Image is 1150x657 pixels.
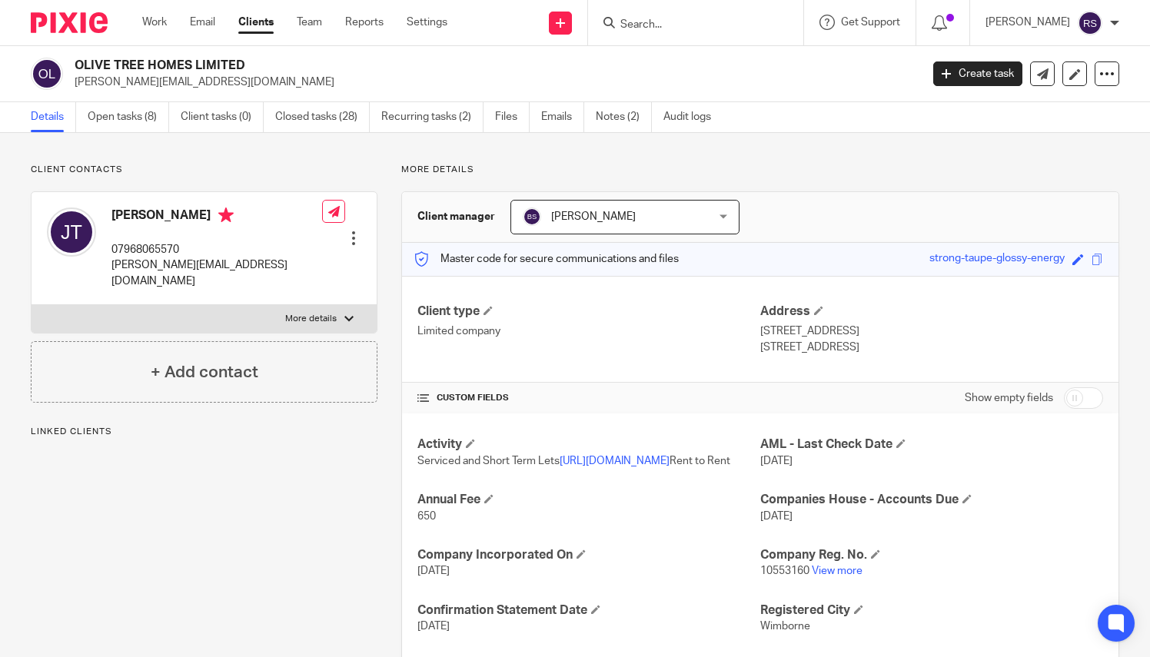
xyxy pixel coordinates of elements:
a: Open tasks (8) [88,102,169,132]
a: Clients [238,15,274,30]
span: Get Support [841,17,900,28]
a: [URL][DOMAIN_NAME] [560,456,670,466]
h4: Client type [417,304,760,320]
span: [DATE] [417,566,450,576]
img: svg%3E [47,207,96,257]
p: [STREET_ADDRESS] [760,324,1103,339]
p: More details [285,313,337,325]
p: 07968065570 [111,242,322,257]
a: Client tasks (0) [181,102,264,132]
h4: Company Incorporated On [417,547,760,563]
a: Emails [541,102,584,132]
h4: [PERSON_NAME] [111,207,322,227]
label: Show empty fields [965,390,1053,406]
a: Create task [933,61,1022,86]
span: [DATE] [760,456,793,466]
a: View more [812,566,862,576]
a: Reports [345,15,384,30]
h4: CUSTOM FIELDS [417,392,760,404]
h4: Companies House - Accounts Due [760,492,1103,508]
a: Team [297,15,322,30]
p: [PERSON_NAME] [985,15,1070,30]
i: Primary [218,207,234,223]
p: [PERSON_NAME][EMAIL_ADDRESS][DOMAIN_NAME] [111,257,322,289]
p: Linked clients [31,426,377,438]
div: strong-taupe-glossy-energy [929,251,1065,268]
p: [PERSON_NAME][EMAIL_ADDRESS][DOMAIN_NAME] [75,75,910,90]
a: Settings [407,15,447,30]
h3: Client manager [417,209,495,224]
img: svg%3E [1078,11,1102,35]
p: More details [401,164,1119,176]
h4: Activity [417,436,760,453]
a: Details [31,102,76,132]
a: Email [190,15,215,30]
span: [DATE] [760,511,793,522]
p: Client contacts [31,164,377,176]
span: 10553160 [760,566,809,576]
p: [STREET_ADDRESS] [760,340,1103,355]
h4: Address [760,304,1103,320]
a: Files [495,102,530,132]
img: svg%3E [31,58,63,90]
a: Closed tasks (28) [275,102,370,132]
input: Search [619,18,757,32]
h4: + Add contact [151,360,258,384]
h4: Confirmation Statement Date [417,602,760,619]
span: 650 [417,511,436,522]
a: Work [142,15,167,30]
a: Audit logs [663,102,723,132]
h4: Annual Fee [417,492,760,508]
p: Limited company [417,324,760,339]
span: Wimborne [760,621,810,632]
h4: Registered City [760,602,1103,619]
a: Recurring tasks (2) [381,102,484,132]
img: Pixie [31,12,108,33]
span: [DATE] [417,621,450,632]
img: svg%3E [523,207,541,226]
span: [PERSON_NAME] [551,211,636,222]
span: Serviced and Short Term Lets Rent to Rent [417,456,730,466]
a: Notes (2) [596,102,652,132]
h4: AML - Last Check Date [760,436,1103,453]
h4: Company Reg. No. [760,547,1103,563]
p: Master code for secure communications and files [414,251,679,267]
h2: OLIVE TREE HOMES LIMITED [75,58,743,74]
